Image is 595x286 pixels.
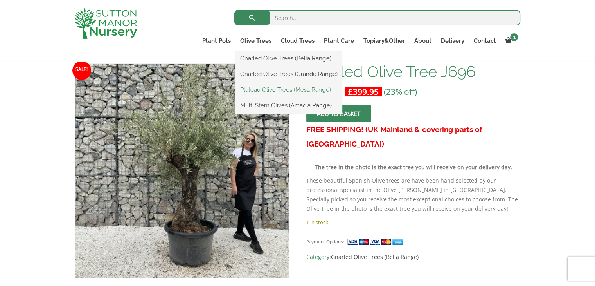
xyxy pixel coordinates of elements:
span: £ [348,86,353,97]
a: About [409,35,436,46]
a: Delivery [436,35,469,46]
input: Search... [234,10,520,25]
p: 1 in stock [306,217,520,227]
img: payment supported [347,238,406,246]
a: Plant Care [319,35,358,46]
bdi: 399.95 [348,86,379,97]
a: Plateau Olive Trees (Mesa Range) [235,84,342,96]
a: Multi Stem Olives (Arcadia Range) [235,100,342,111]
a: 1 [500,35,520,46]
img: logo [74,8,137,39]
small: Payment Options: [306,239,344,244]
span: (23% off) [384,86,417,97]
a: Cloud Trees [276,35,319,46]
a: Topiary&Other [358,35,409,46]
span: Category: [306,252,520,262]
a: Olive Trees [235,35,276,46]
h1: Gnarled Olive Tree J696 [306,63,520,80]
a: Gnarled Olive Trees (Grande Range) [235,68,342,80]
strong: The tree in the photo is the exact tree you will receive on your delivery day. [315,163,512,171]
span: Sale! [72,61,91,80]
p: These beautiful Spanish Olive trees are have been hand selected by our professional specialist in... [306,176,520,214]
a: Gnarled Olive Trees (Bella Range) [235,52,342,64]
a: Gnarled Olive Trees (Bella Range) [331,253,419,261]
h3: FREE SHIPPING! (UK Mainland & covering parts of [GEOGRAPHIC_DATA]) [306,122,520,151]
a: Plant Pots [198,35,235,46]
a: Contact [469,35,500,46]
span: 1 [510,33,518,41]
